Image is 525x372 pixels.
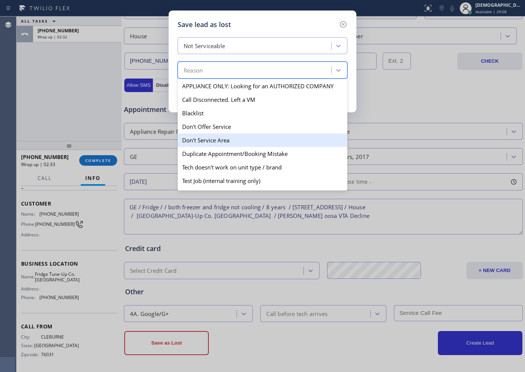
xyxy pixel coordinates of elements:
[178,106,347,120] div: Blacklist
[178,174,347,188] div: Test Job (internal training only)
[178,147,347,160] div: Duplicate Appointment/Booking Mistake
[184,42,225,50] div: Not Serviceable
[178,160,347,174] div: Tech doesn't work on unit type / brand
[178,79,347,93] div: APPLIANCE ONLY: Looking for an AUTHORIZED COMPANY
[178,20,231,30] h5: Save lead as lost
[178,188,347,201] div: Under Warranty / Home Insurance
[178,93,347,106] div: Call Disconnected. Left a VM
[178,133,347,147] div: Don't Service Area
[178,120,347,133] div: Don't Offer Service
[184,66,203,75] div: Reason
